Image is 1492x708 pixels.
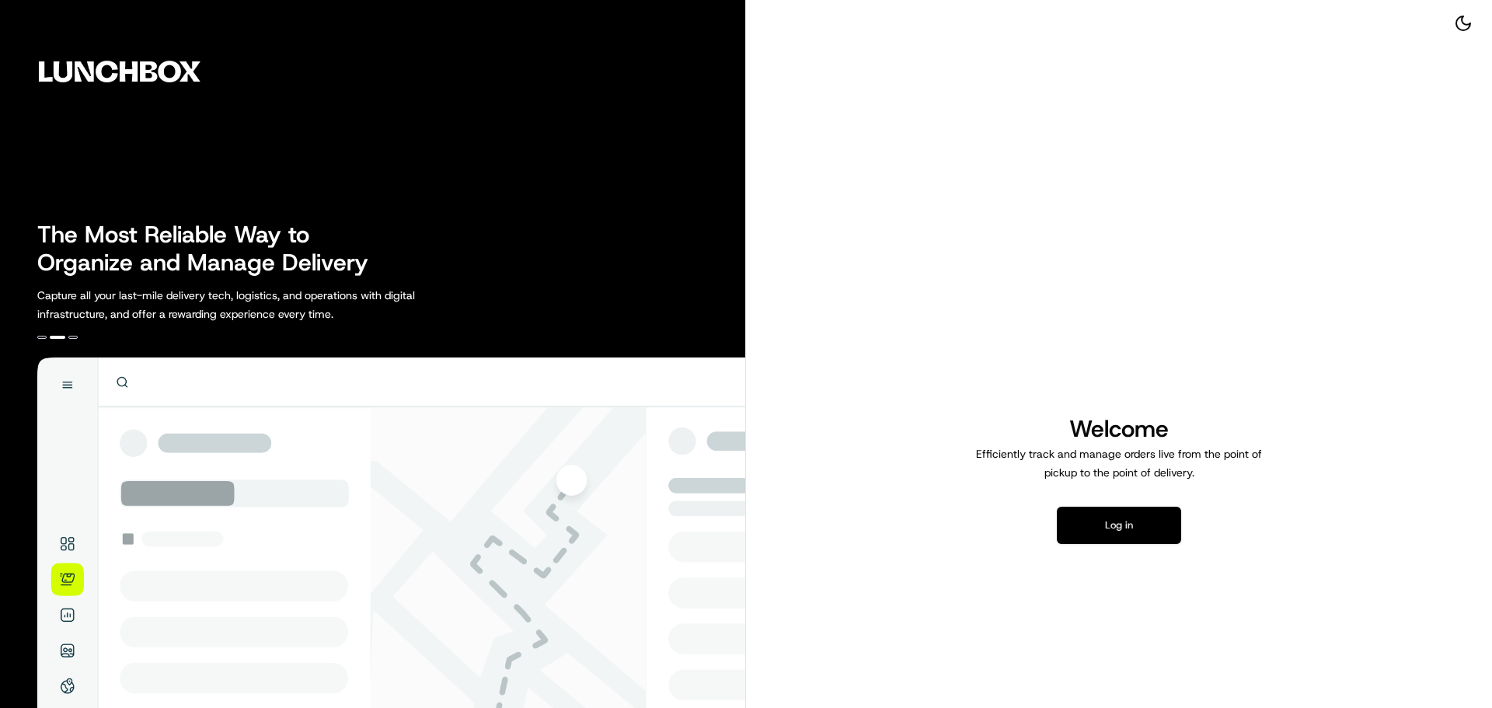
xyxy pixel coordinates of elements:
[37,221,385,277] h2: The Most Reliable Way to Organize and Manage Delivery
[9,9,230,134] img: Company Logo
[1057,507,1181,544] button: Log in
[970,445,1268,482] p: Efficiently track and manage orders live from the point of pickup to the point of delivery.
[970,413,1268,445] h1: Welcome
[37,286,485,323] p: Capture all your last-mile delivery tech, logistics, and operations with digital infrastructure, ...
